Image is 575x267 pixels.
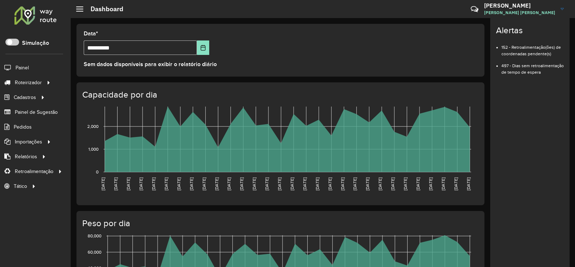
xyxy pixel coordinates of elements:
span: Painel de Sugestão [15,108,58,116]
text: [DATE] [403,177,408,190]
text: [DATE] [416,177,420,190]
text: [DATE] [252,177,256,190]
li: 152 - Retroalimentação(ões) de coordenadas pendente(s) [501,39,564,57]
button: Choose Date [197,40,209,55]
text: [DATE] [352,177,357,190]
text: [DATE] [441,177,445,190]
text: 80,000 [88,233,101,238]
text: [DATE] [113,177,118,190]
h4: Alertas [496,25,564,36]
span: Retroalimentação [15,168,53,175]
text: [DATE] [290,177,294,190]
text: 2,000 [87,124,98,129]
text: [DATE] [453,177,458,190]
span: Painel [16,64,29,72]
h2: Dashboard [83,5,123,13]
text: 60,000 [88,250,101,254]
text: [DATE] [302,177,307,190]
h3: [PERSON_NAME] [484,2,555,9]
a: Contato Rápido [467,1,482,17]
text: [DATE] [315,177,320,190]
span: Importações [15,138,42,146]
span: Pedidos [14,123,32,131]
text: [DATE] [428,177,433,190]
text: [DATE] [176,177,181,190]
li: 497 - Dias sem retroalimentação de tempo de espera [501,57,564,76]
text: [DATE] [340,177,345,190]
text: 0 [96,169,98,174]
text: [DATE] [202,177,206,190]
label: Sem dados disponíveis para exibir o relatório diário [84,60,217,69]
text: [DATE] [164,177,168,190]
div: Críticas? Dúvidas? Elogios? Sugestões? Entre em contato conosco! [385,2,460,22]
text: [DATE] [239,177,244,190]
text: [DATE] [151,177,156,190]
h4: Peso por dia [82,218,477,229]
span: Relatórios [15,153,37,160]
text: [DATE] [227,177,231,190]
text: [DATE] [365,177,370,190]
text: [DATE] [378,177,382,190]
span: [PERSON_NAME] [PERSON_NAME] [484,9,555,16]
text: [DATE] [390,177,395,190]
text: [DATE] [101,177,105,190]
text: [DATE] [214,177,219,190]
h4: Capacidade por dia [82,90,477,100]
span: Roteirizador [15,79,42,86]
label: Data [84,29,98,38]
text: [DATE] [264,177,269,190]
label: Simulação [22,39,49,47]
span: Cadastros [14,94,36,101]
text: [DATE] [139,177,143,190]
span: Tático [14,182,27,190]
text: [DATE] [328,177,332,190]
text: [DATE] [189,177,194,190]
text: [DATE] [277,177,282,190]
text: [DATE] [126,177,131,190]
text: [DATE] [466,177,471,190]
text: 1,000 [88,147,98,151]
